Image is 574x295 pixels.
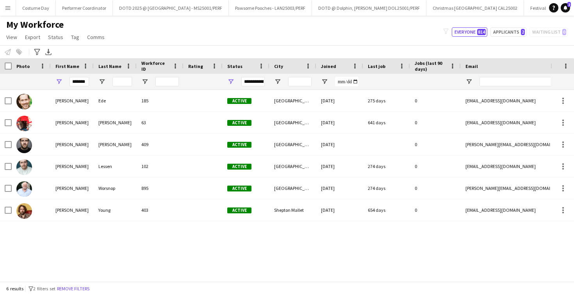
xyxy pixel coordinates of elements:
div: [DATE] [316,90,363,111]
div: Shepton Mallet [269,199,316,221]
div: Lessen [94,156,137,177]
button: Remove filters [55,284,91,293]
div: 275 days [363,90,410,111]
span: View [6,34,17,41]
img: Richard Ede [16,94,32,109]
div: [GEOGRAPHIC_DATA] [269,90,316,111]
div: 102 [137,156,184,177]
span: Active [227,164,251,170]
div: [PERSON_NAME] [94,112,137,133]
img: Richard Lessen [16,159,32,175]
a: Status [45,32,66,42]
span: 814 [477,29,486,35]
div: 0 [410,134,461,155]
a: 2 [561,3,570,13]
div: [GEOGRAPHIC_DATA] [269,156,316,177]
div: 0 [410,112,461,133]
span: First Name [55,63,79,69]
button: Open Filter Menu [274,78,281,85]
div: [PERSON_NAME] [51,112,94,133]
button: Performer Coordinator [56,0,113,16]
span: Joined [321,63,336,69]
div: [DATE] [316,177,363,199]
span: 2 [521,29,525,35]
img: Richard Worsnop [16,181,32,197]
span: Last Name [98,63,121,69]
input: City Filter Input [288,77,312,86]
span: Active [227,186,251,191]
span: Rating [188,63,203,69]
div: Worsnop [94,177,137,199]
button: Pawsome Pooches - LAN25003/PERF [229,0,312,16]
button: DOTD @ Dolphin, [PERSON_NAME] DOL25001/PERF [312,0,426,16]
button: Open Filter Menu [141,78,148,85]
div: [PERSON_NAME] [51,177,94,199]
div: [PERSON_NAME] [51,90,94,111]
input: Workforce ID Filter Input [155,77,179,86]
div: 654 days [363,199,410,221]
span: 2 filters set [33,286,55,291]
div: Ede [94,90,137,111]
span: Email [465,63,478,69]
a: Export [22,32,43,42]
button: DOTD 2025 @ [GEOGRAPHIC_DATA] - MS25001/PERF [113,0,229,16]
div: [DATE] [316,112,363,133]
div: [GEOGRAPHIC_DATA] [269,177,316,199]
span: Active [227,120,251,126]
div: 409 [137,134,184,155]
div: 185 [137,90,184,111]
span: Comms [87,34,105,41]
span: Workforce ID [141,60,169,72]
a: View [3,32,20,42]
input: First Name Filter Input [70,77,89,86]
span: Status [227,63,242,69]
div: 274 days [363,156,410,177]
span: Jobs (last 90 days) [415,60,447,72]
input: Last Name Filter Input [112,77,132,86]
app-action-btn: Advanced filters [32,47,42,57]
input: Joined Filter Input [335,77,358,86]
button: Applicants2 [490,27,526,37]
img: Richard Kay [16,138,32,153]
button: Open Filter Menu [55,78,62,85]
span: Tag [71,34,79,41]
span: Export [25,34,40,41]
div: [PERSON_NAME] [51,199,94,221]
button: Costume Day [16,0,56,16]
div: 63 [137,112,184,133]
span: Last job [368,63,385,69]
div: Young [94,199,137,221]
div: 0 [410,156,461,177]
div: [DATE] [316,134,363,155]
span: Status [48,34,63,41]
button: Christmas [GEOGRAPHIC_DATA] CAL25002 [426,0,524,16]
button: Everyone814 [452,27,487,37]
span: Active [227,207,251,213]
a: Comms [84,32,108,42]
a: Tag [68,32,82,42]
div: 0 [410,90,461,111]
div: 0 [410,177,461,199]
span: City [274,63,283,69]
button: Open Filter Menu [465,78,472,85]
button: Open Filter Menu [227,78,234,85]
div: 0 [410,199,461,221]
img: Richard Hughes [16,116,32,131]
span: My Workforce [6,19,64,30]
button: Open Filter Menu [98,78,105,85]
div: 403 [137,199,184,221]
div: [PERSON_NAME] [51,156,94,177]
button: Open Filter Menu [321,78,328,85]
div: [GEOGRAPHIC_DATA] [269,134,316,155]
span: Photo [16,63,30,69]
div: [GEOGRAPHIC_DATA] [269,112,316,133]
span: 2 [567,2,571,7]
div: [PERSON_NAME] [51,134,94,155]
div: [DATE] [316,199,363,221]
img: Richard Young [16,203,32,219]
div: [PERSON_NAME] [94,134,137,155]
span: Active [227,98,251,104]
div: 641 days [363,112,410,133]
span: Active [227,142,251,148]
div: 274 days [363,177,410,199]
